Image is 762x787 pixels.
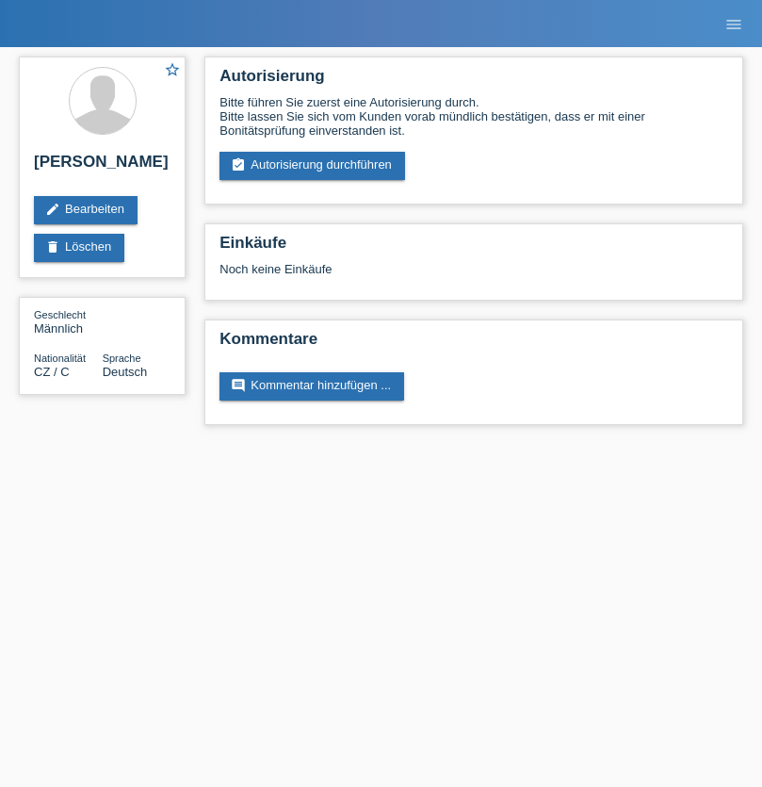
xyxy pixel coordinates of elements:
[164,61,181,81] a: star_border
[715,18,753,29] a: menu
[231,378,246,393] i: comment
[231,157,246,172] i: assignment_turned_in
[219,95,728,138] div: Bitte führen Sie zuerst eine Autorisierung durch. Bitte lassen Sie sich vom Kunden vorab mündlich...
[34,153,170,181] h2: [PERSON_NAME]
[34,353,86,364] span: Nationalität
[219,330,728,358] h2: Kommentare
[34,307,103,336] div: Männlich
[164,61,181,78] i: star_border
[219,152,405,180] a: assignment_turned_inAutorisierung durchführen
[103,365,148,379] span: Deutsch
[34,365,70,379] span: Tschechische Republik / C / 25.05.2021
[219,372,404,401] a: commentKommentar hinzufügen ...
[34,234,124,262] a: deleteLöschen
[103,353,141,364] span: Sprache
[45,239,60,254] i: delete
[219,67,728,95] h2: Autorisierung
[219,262,728,290] div: Noch keine Einkäufe
[45,202,60,217] i: edit
[219,234,728,262] h2: Einkäufe
[34,196,138,224] a: editBearbeiten
[34,309,86,320] span: Geschlecht
[724,15,743,34] i: menu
